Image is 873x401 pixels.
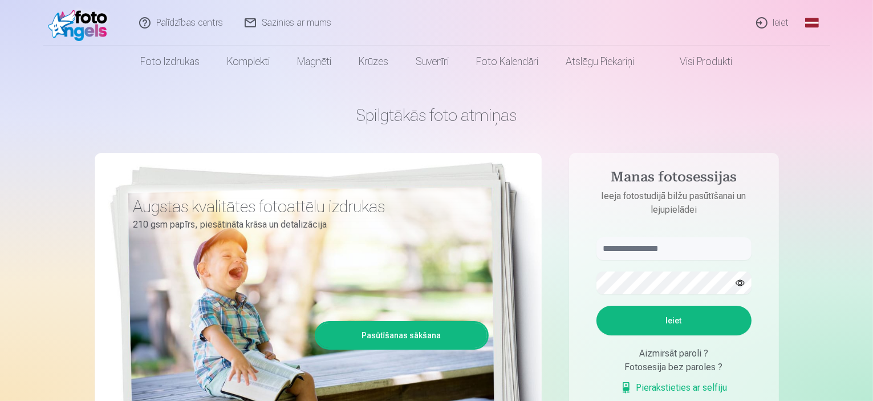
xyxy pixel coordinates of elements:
a: Pasūtīšanas sākšana [316,323,487,348]
p: Ieeja fotostudijā bilžu pasūtīšanai un lejupielādei [585,189,763,217]
a: Foto kalendāri [463,46,553,78]
a: Foto izdrukas [127,46,214,78]
a: Suvenīri [403,46,463,78]
a: Krūzes [346,46,403,78]
a: Pierakstieties ar selfiju [620,381,728,395]
a: Visi produkti [648,46,746,78]
button: Ieiet [596,306,752,335]
div: Fotosesija bez paroles ? [596,361,752,374]
h3: Augstas kvalitātes fotoattēlu izdrukas [133,196,480,217]
h4: Manas fotosessijas [585,169,763,189]
img: /fa1 [48,5,113,41]
p: 210 gsm papīrs, piesātināta krāsa un detalizācija [133,217,480,233]
h1: Spilgtākās foto atmiņas [95,105,779,125]
a: Magnēti [284,46,346,78]
a: Komplekti [214,46,284,78]
div: Aizmirsāt paroli ? [596,347,752,361]
a: Atslēgu piekariņi [553,46,648,78]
